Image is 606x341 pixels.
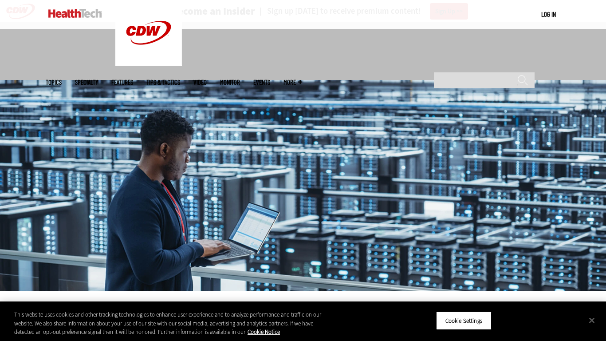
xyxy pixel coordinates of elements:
span: Specialty [75,79,98,86]
a: Events [253,79,270,86]
div: User menu [541,10,556,19]
a: CDW [115,59,182,68]
a: Features [111,79,133,86]
div: This website uses cookies and other tracking technologies to enhance user experience and to analy... [14,310,333,337]
button: Cookie Settings [436,311,492,330]
a: Tips & Tactics [146,79,180,86]
a: More information about your privacy [248,328,280,336]
img: Home [48,9,102,18]
span: Topics [46,79,62,86]
button: Close [582,310,602,330]
a: MonITor [220,79,240,86]
a: Video [193,79,207,86]
span: More [283,79,302,86]
a: Log in [541,10,556,18]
